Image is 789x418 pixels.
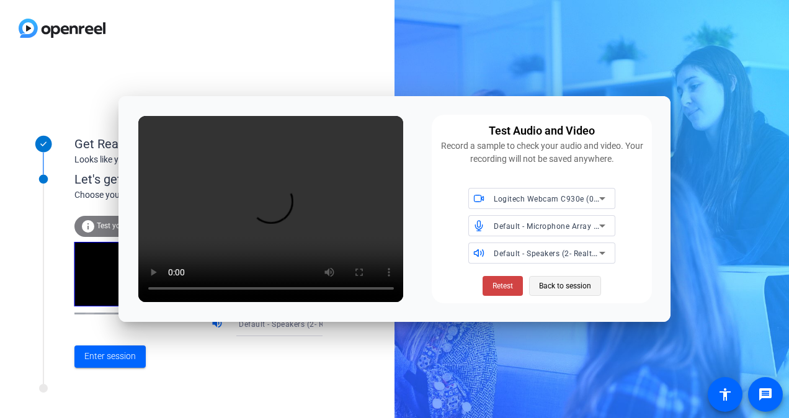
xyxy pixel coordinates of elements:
[439,140,644,166] div: Record a sample to check your audio and video. Your recording will not be saved anywhere.
[211,317,226,332] mat-icon: volume_up
[483,276,523,296] button: Retest
[494,193,631,203] span: Logitech Webcam C930e (046d:0843)
[74,189,348,202] div: Choose your settings
[529,276,601,296] button: Back to session
[74,135,323,153] div: Get Ready!
[84,350,136,363] span: Enter session
[718,387,733,402] mat-icon: accessibility
[74,153,323,166] div: Looks like you've been invited to join
[758,387,773,402] mat-icon: message
[81,219,96,234] mat-icon: info
[239,319,381,329] span: Default - Speakers (2- Realtek(R) Audio)
[539,274,591,298] span: Back to session
[74,170,348,189] div: Let's get connected.
[493,280,513,291] span: Retest
[489,122,595,140] div: Test Audio and Video
[494,248,636,258] span: Default - Speakers (2- Realtek(R) Audio)
[97,221,183,230] span: Test your audio and video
